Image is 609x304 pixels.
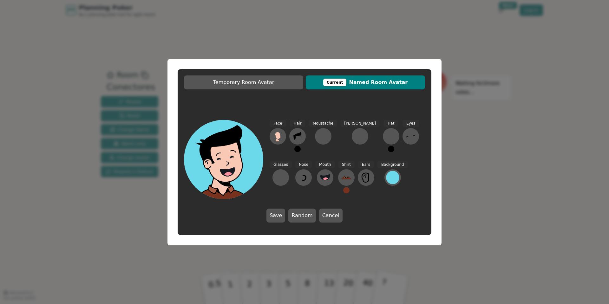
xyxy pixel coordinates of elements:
span: Eyes [403,120,419,127]
button: Temporary Room Avatar [184,75,303,89]
span: Face [270,120,286,127]
span: [PERSON_NAME] [340,120,380,127]
span: Temporary Room Avatar [187,79,300,86]
button: Save [266,209,285,223]
span: Mouth [315,161,335,168]
span: Glasses [270,161,292,168]
span: Moustache [309,120,337,127]
span: Named Room Avatar [309,79,422,86]
span: Hair [290,120,305,127]
span: Ears [358,161,374,168]
span: Hat [384,120,398,127]
button: Cancel [319,209,343,223]
span: Background [377,161,408,168]
button: CurrentNamed Room Avatar [306,75,425,89]
span: Nose [295,161,312,168]
button: Random [288,209,316,223]
span: Shirt [338,161,355,168]
div: This avatar will be displayed in dedicated rooms [323,79,347,86]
